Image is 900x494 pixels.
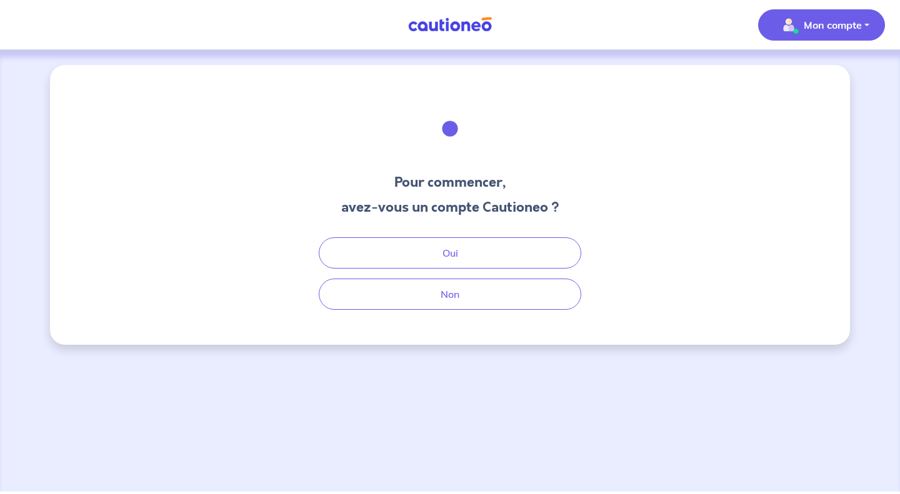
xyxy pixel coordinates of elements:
[341,172,559,192] h3: Pour commencer,
[758,9,885,41] button: illu_account_valid_menu.svgMon compte
[403,17,497,32] img: Cautioneo
[416,95,484,162] img: illu_welcome.svg
[319,237,581,269] button: Oui
[341,197,559,217] h3: avez-vous un compte Cautioneo ?
[779,15,799,35] img: illu_account_valid_menu.svg
[319,279,581,310] button: Non
[804,17,862,32] p: Mon compte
